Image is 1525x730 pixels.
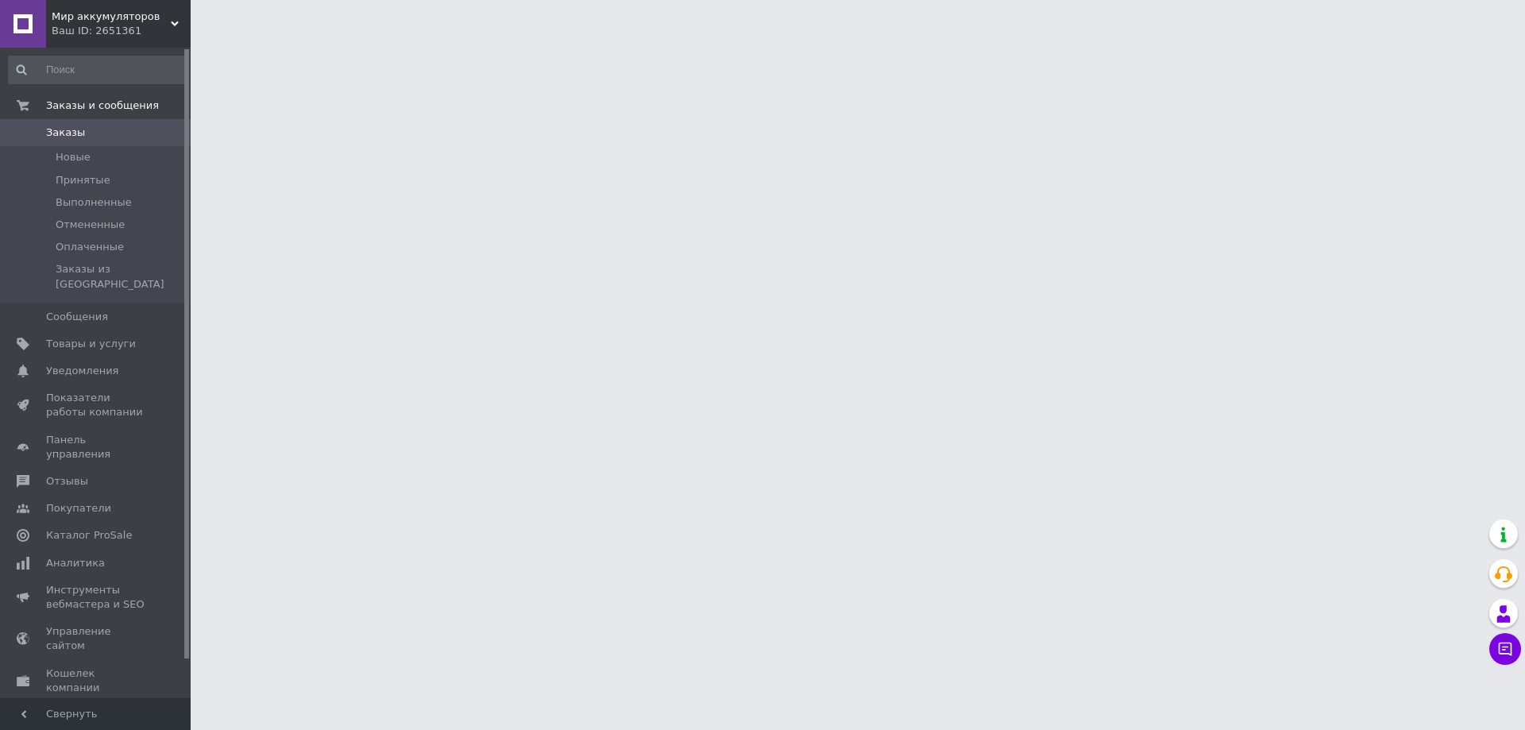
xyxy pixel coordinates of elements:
[46,624,147,653] span: Управление сайтом
[46,528,132,543] span: Каталог ProSale
[46,666,147,695] span: Кошелек компании
[46,364,118,378] span: Уведомления
[46,583,147,612] span: Инструменты вебмастера и SEO
[52,24,191,38] div: Ваш ID: 2651361
[56,218,125,232] span: Отмененные
[1489,633,1521,665] button: Чат с покупателем
[8,56,187,84] input: Поиск
[46,310,108,324] span: Сообщения
[46,337,136,351] span: Товары и услуги
[46,556,105,570] span: Аналитика
[46,501,111,516] span: Покупатели
[56,240,124,254] span: Оплаченные
[52,10,171,24] span: Мир аккумуляторов
[56,195,132,210] span: Выполненные
[56,173,110,187] span: Принятые
[46,98,159,113] span: Заказы и сообщения
[56,262,186,291] span: Заказы из [GEOGRAPHIC_DATA]
[56,150,91,164] span: Новые
[46,126,85,140] span: Заказы
[46,474,88,489] span: Отзывы
[46,391,147,419] span: Показатели работы компании
[46,433,147,462] span: Панель управления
